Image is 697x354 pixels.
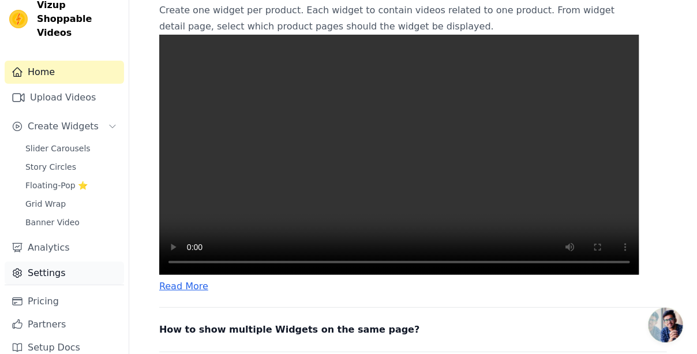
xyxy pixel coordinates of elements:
[5,86,124,109] a: Upload Videos
[5,313,124,336] a: Partners
[18,196,124,212] a: Grid Wrap
[25,217,80,228] span: Banner Video
[5,290,124,313] a: Pricing
[5,115,124,138] button: Create Widgets
[159,322,420,338] span: How to show multiple Widgets on the same page?
[18,177,124,193] a: Floating-Pop ⭐
[5,236,124,259] a: Analytics
[5,262,124,285] a: Settings
[25,180,88,191] span: Floating-Pop ⭐
[5,61,124,84] a: Home
[159,281,208,292] a: Read More
[649,308,683,342] div: Open chat
[159,322,667,338] button: How to show multiple Widgets on the same page?
[18,159,124,175] a: Story Circles
[28,120,99,133] span: Create Widgets
[25,198,66,210] span: Grid Wrap
[159,2,639,275] p: Create one widget per product. Each widget to contain videos related to one product. From widget ...
[18,140,124,156] a: Slider Carousels
[25,143,91,154] span: Slider Carousels
[18,214,124,230] a: Banner Video
[9,10,28,28] img: Vizup
[25,161,76,173] span: Story Circles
